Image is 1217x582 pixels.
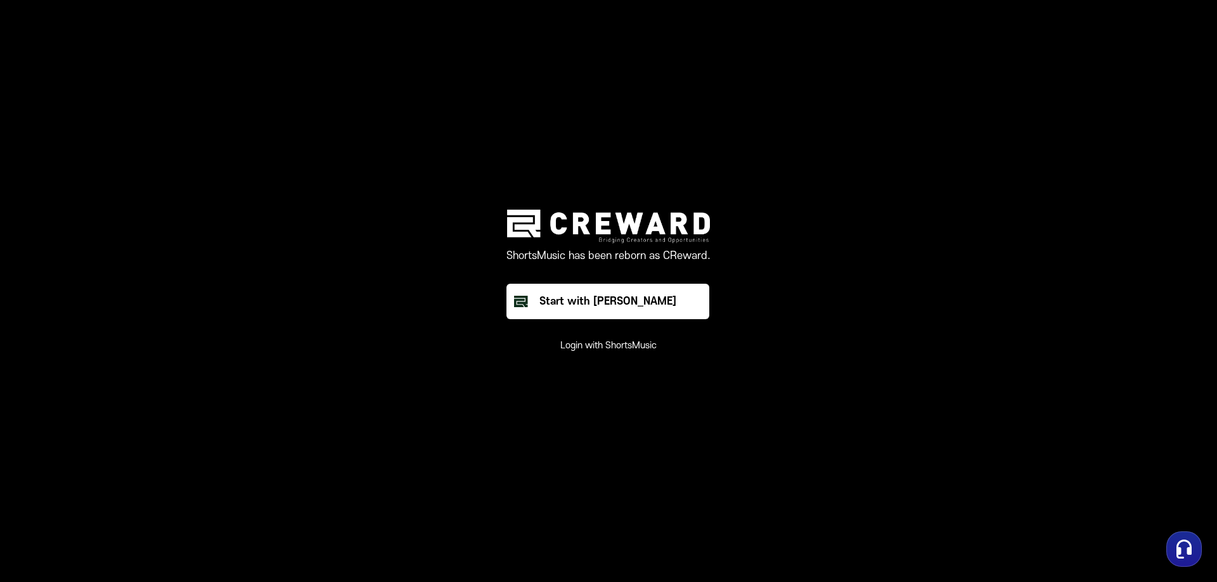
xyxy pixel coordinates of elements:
button: Start with [PERSON_NAME] [506,284,709,319]
p: ShortsMusic has been reborn as CReward. [506,248,711,263]
img: creward logo [507,210,710,243]
div: Start with [PERSON_NAME] [539,294,676,309]
button: Login with ShortsMusic [560,339,657,352]
a: Start with [PERSON_NAME] [506,284,711,319]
